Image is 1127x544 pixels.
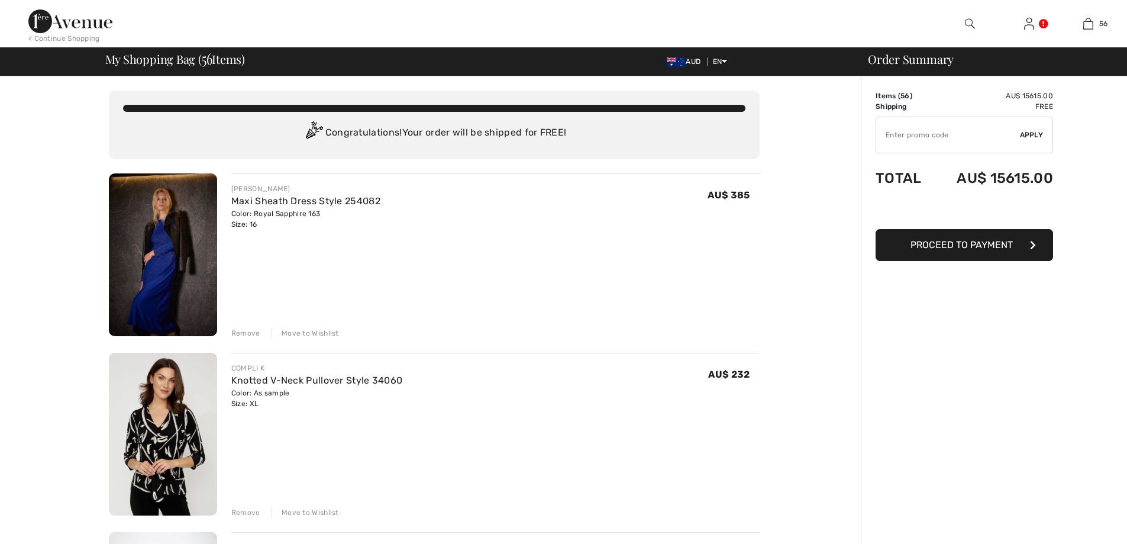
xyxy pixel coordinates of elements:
span: 56 [1099,18,1108,29]
img: Congratulation2.svg [302,121,325,145]
div: Remove [231,507,260,518]
button: Proceed to Payment [876,229,1053,261]
img: Maxi Sheath Dress Style 254082 [109,173,217,336]
div: Color: As sample Size: XL [231,388,403,409]
div: Congratulations! Your order will be shipped for FREE! [123,121,745,145]
img: My Bag [1083,17,1093,31]
div: < Continue Shopping [28,33,100,44]
img: Knotted V-Neck Pullover Style 34060 [109,353,217,516]
img: 1ère Avenue [28,9,112,33]
a: 56 [1059,17,1117,31]
img: Australian Dollar [667,57,686,67]
span: AU$ 385 [708,189,750,201]
td: Total [876,158,933,198]
td: Items ( ) [876,91,933,101]
td: Shipping [876,101,933,112]
span: AU$ 232 [708,369,750,380]
span: My Shopping Bag ( Items) [105,53,246,65]
td: AU$ 15615.00 [933,158,1053,198]
td: AU$ 15615.00 [933,91,1053,101]
a: Maxi Sheath Dress Style 254082 [231,195,380,207]
a: Knotted V-Neck Pullover Style 34060 [231,375,403,386]
span: Apply [1020,130,1044,140]
div: Color: Royal Sapphire 163 Size: 16 [231,208,380,230]
div: COMPLI K [231,363,403,374]
span: AUD [667,57,705,66]
div: [PERSON_NAME] [231,184,380,194]
div: Remove [231,328,260,339]
input: Promo code [876,117,1020,153]
iframe: PayPal [876,198,1053,225]
span: 56 [202,50,212,66]
div: Order Summary [854,53,1120,65]
span: 56 [900,92,910,100]
div: Move to Wishlist [272,328,339,339]
img: search the website [965,17,975,31]
div: Move to Wishlist [272,507,339,518]
img: My Info [1024,17,1034,31]
span: Proceed to Payment [910,239,1013,250]
td: Free [933,101,1053,112]
a: Sign In [1024,18,1034,29]
span: EN [713,57,728,66]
